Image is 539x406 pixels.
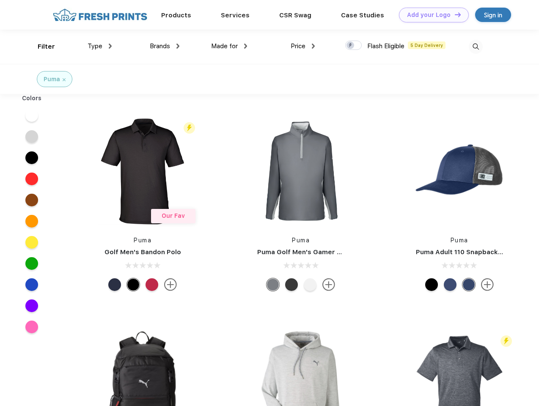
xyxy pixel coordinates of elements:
[408,41,445,49] span: 5 Day Delivery
[322,278,335,291] img: more.svg
[176,44,179,49] img: dropdown.png
[244,44,247,49] img: dropdown.png
[462,278,475,291] div: Peacoat with Qut Shd
[146,278,158,291] div: Ski Patrol
[109,44,112,49] img: dropdown.png
[291,42,305,50] span: Price
[211,42,238,50] span: Made for
[44,75,60,84] div: Puma
[267,278,279,291] div: Quiet Shade
[451,237,468,244] a: Puma
[425,278,438,291] div: Pma Blk Pma Blk
[161,11,191,19] a: Products
[407,11,451,19] div: Add your Logo
[104,248,181,256] a: Golf Men's Bandon Polo
[444,278,456,291] div: Peacoat Qut Shd
[285,278,298,291] div: Puma Black
[134,237,151,244] a: Puma
[367,42,404,50] span: Flash Eligible
[16,94,48,103] div: Colors
[150,42,170,50] span: Brands
[127,278,140,291] div: Puma Black
[245,115,357,228] img: func=resize&h=266
[292,237,310,244] a: Puma
[279,11,311,19] a: CSR Swag
[469,40,483,54] img: desktop_search.svg
[50,8,150,22] img: fo%20logo%202.webp
[475,8,511,22] a: Sign in
[481,278,494,291] img: more.svg
[184,122,195,134] img: flash_active_toggle.svg
[108,278,121,291] div: Navy Blazer
[88,42,102,50] span: Type
[500,335,512,347] img: flash_active_toggle.svg
[403,115,516,228] img: func=resize&h=266
[38,42,55,52] div: Filter
[86,115,199,228] img: func=resize&h=266
[455,12,461,17] img: DT
[484,10,502,20] div: Sign in
[164,278,177,291] img: more.svg
[221,11,250,19] a: Services
[257,248,391,256] a: Puma Golf Men's Gamer Golf Quarter-Zip
[304,278,316,291] div: Bright White
[63,78,66,81] img: filter_cancel.svg
[162,212,185,219] span: Our Fav
[312,44,315,49] img: dropdown.png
